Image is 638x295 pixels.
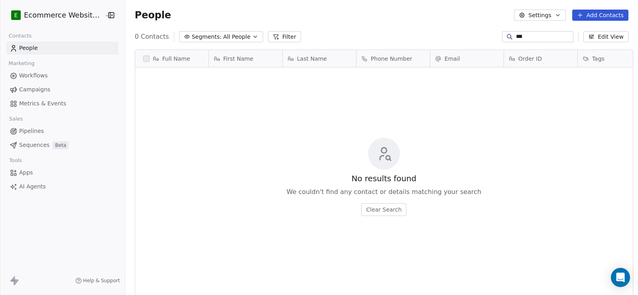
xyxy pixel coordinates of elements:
a: Pipelines [6,125,118,138]
span: 0 Contacts [135,32,169,42]
div: grid [135,67,209,290]
span: Sequences [19,141,49,149]
button: Add Contacts [572,10,628,21]
span: Order ID [518,55,542,63]
span: Apps [19,168,33,177]
a: Metrics & Events [6,97,118,110]
span: Contacts [5,30,35,42]
button: Settings [514,10,565,21]
span: E [14,11,18,19]
div: Open Intercom Messenger [611,268,630,287]
div: First Name [209,50,282,67]
a: Workflows [6,69,118,82]
span: Last Name [297,55,327,63]
span: No results found [351,173,416,184]
span: Help & Support [83,277,120,284]
span: Segments: [192,33,222,41]
a: AI Agents [6,180,118,193]
span: People [19,44,38,52]
span: Metrics & Events [19,99,66,108]
div: Order ID [504,50,577,67]
div: Last Name [283,50,356,67]
span: Full Name [162,55,190,63]
a: SequencesBeta [6,139,118,152]
span: AI Agents [19,182,46,191]
div: Phone Number [356,50,430,67]
span: Workflows [19,71,48,80]
span: Email [445,55,460,63]
div: Email [430,50,504,67]
button: Clear Search [361,203,406,216]
a: Campaigns [6,83,118,96]
div: Full Name [135,50,209,67]
span: Sales [6,113,26,125]
span: We couldn't find any contact or details matching your search [287,187,481,197]
span: Tags [592,55,605,63]
button: EEcommerce Website Builder [10,8,99,22]
a: People [6,42,118,55]
span: Phone Number [371,55,412,63]
span: People [135,9,171,21]
button: Filter [268,31,301,42]
span: First Name [223,55,253,63]
button: Edit View [583,31,628,42]
span: Beta [53,141,69,149]
span: Pipelines [19,127,44,135]
span: All People [223,33,250,41]
span: Marketing [5,57,38,69]
span: Campaigns [19,85,50,94]
a: Apps [6,166,118,179]
a: Help & Support [75,277,120,284]
span: Ecommerce Website Builder [24,10,102,20]
span: Tools [6,154,25,166]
